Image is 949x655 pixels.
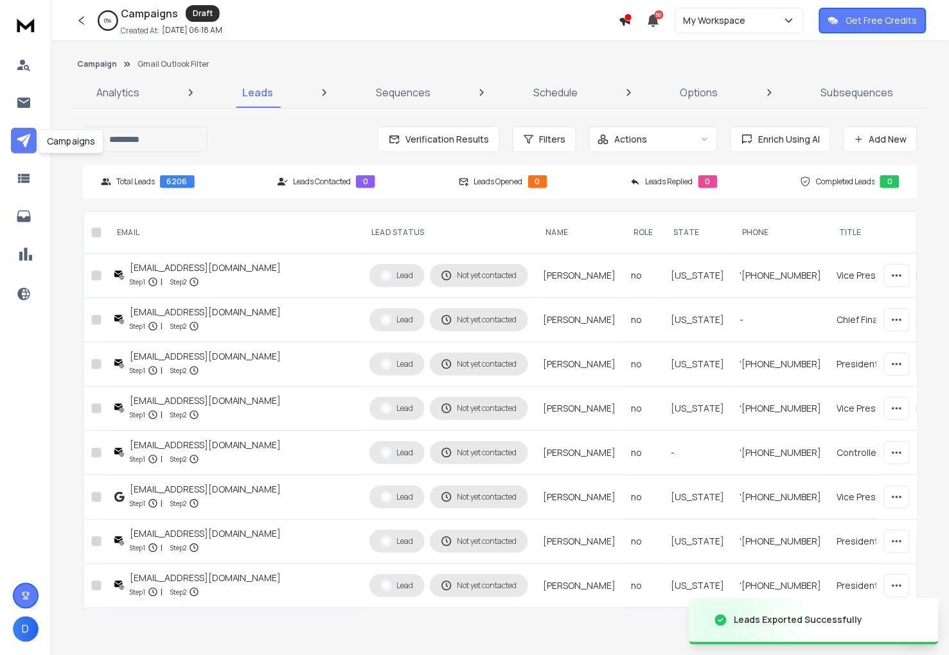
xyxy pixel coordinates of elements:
[121,6,178,21] h1: Campaigns
[105,17,112,24] p: 0 %
[121,26,159,36] p: Created At:
[13,616,39,642] button: D
[186,5,220,22] div: Draft
[664,212,732,254] th: State
[107,212,362,254] th: EMAIL
[846,14,918,27] p: Get Free Credits
[684,14,751,27] p: My Workspace
[536,212,624,254] th: NAME
[655,10,664,19] span: 50
[734,614,863,627] div: Leads Exported Successfully
[13,13,39,37] img: logo
[362,212,536,254] th: LEAD STATUS
[162,25,222,35] p: [DATE] 06:18 AM
[829,212,942,254] th: title
[732,212,829,254] th: Phone
[39,129,103,153] div: Campaigns
[624,212,664,254] th: role
[819,8,927,33] button: Get Free Credits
